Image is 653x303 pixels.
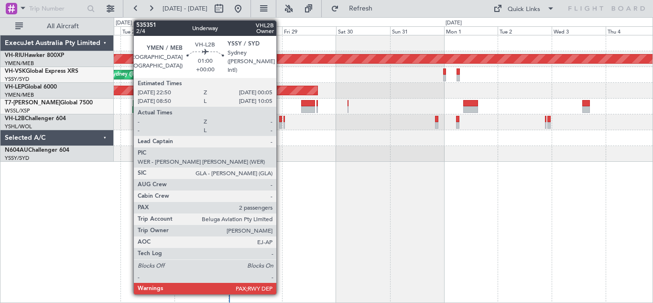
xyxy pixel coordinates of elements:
[5,123,32,130] a: YSHL/WOL
[5,116,66,122] a: VH-L2BChallenger 604
[5,100,60,106] span: T7-[PERSON_NAME]
[552,26,606,35] div: Wed 3
[5,116,25,122] span: VH-L2B
[5,84,24,90] span: VH-LEP
[444,26,498,35] div: Mon 1
[5,53,24,58] span: VH-RIU
[5,84,57,90] a: VH-LEPGlobal 6000
[11,19,104,34] button: All Aircraft
[175,115,286,129] div: Planned Maint Sydney ([PERSON_NAME] Intl)
[446,19,462,27] div: [DATE]
[5,100,93,106] a: T7-[PERSON_NAME]Global 7500
[163,4,207,13] span: [DATE] - [DATE]
[282,26,336,35] div: Fri 29
[336,26,390,35] div: Sat 30
[229,26,283,35] div: Thu 28
[5,76,29,83] a: YSSY/SYD
[5,155,29,162] a: YSSY/SYD
[120,26,174,35] div: Tue 26
[67,67,185,82] div: Unplanned Maint Sydney ([PERSON_NAME] Intl)
[326,1,384,16] button: Refresh
[508,5,540,14] div: Quick Links
[5,68,78,74] a: VH-VSKGlobal Express XRS
[29,1,84,16] input: Trip Number
[5,147,69,153] a: N604AUChallenger 604
[116,19,132,27] div: [DATE]
[498,26,552,35] div: Tue 2
[25,23,101,30] span: All Aircraft
[390,26,444,35] div: Sun 31
[5,60,34,67] a: YMEN/MEB
[5,68,26,74] span: VH-VSK
[5,107,30,114] a: WSSL/XSP
[5,91,34,99] a: YMEN/MEB
[489,1,559,16] button: Quick Links
[5,147,28,153] span: N604AU
[5,53,64,58] a: VH-RIUHawker 800XP
[174,26,229,35] div: Wed 27
[341,5,381,12] span: Refresh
